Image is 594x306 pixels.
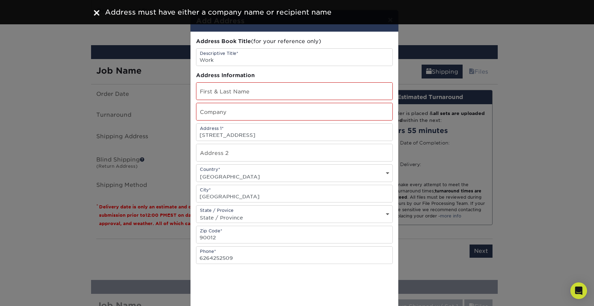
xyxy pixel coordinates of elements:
div: Open Intercom Messenger [570,282,587,299]
iframe: reCAPTCHA [196,272,302,299]
div: (for your reference only) [196,38,393,46]
div: Address Information [196,72,393,80]
span: Address Book Title [196,38,251,44]
span: Address must have either a company name or recipient name [105,8,332,16]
